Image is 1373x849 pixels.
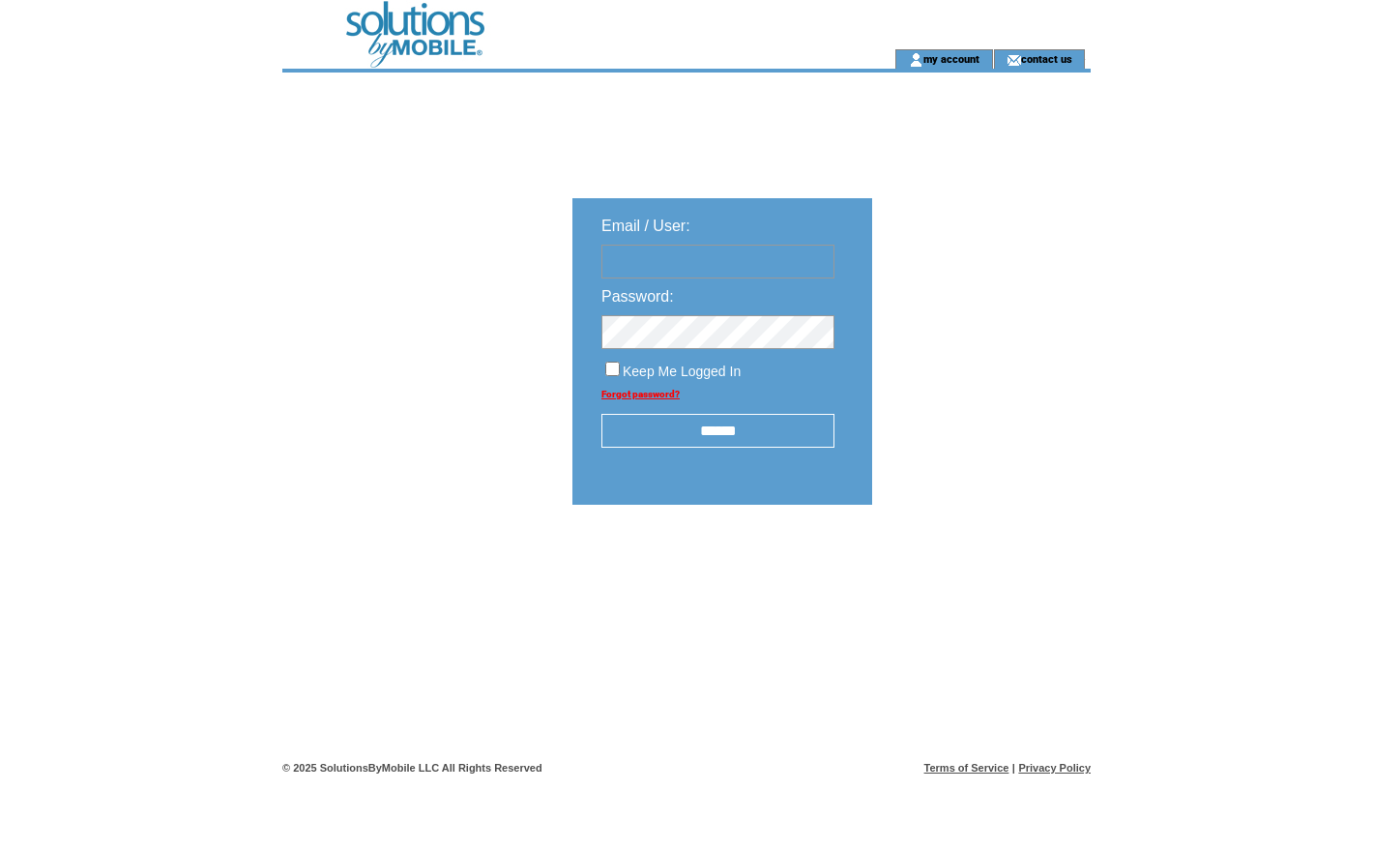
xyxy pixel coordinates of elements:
[1012,762,1015,774] span: |
[924,762,1009,774] a: Terms of Service
[282,762,542,774] span: © 2025 SolutionsByMobile LLC All Rights Reserved
[928,553,1025,577] img: transparent.png
[1021,52,1072,65] a: contact us
[623,364,741,379] span: Keep Me Logged In
[601,389,680,399] a: Forgot password?
[909,52,923,68] img: account_icon.gif
[923,52,979,65] a: my account
[1007,52,1021,68] img: contact_us_icon.gif
[601,218,690,234] span: Email / User:
[601,288,674,305] span: Password:
[1018,762,1091,774] a: Privacy Policy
